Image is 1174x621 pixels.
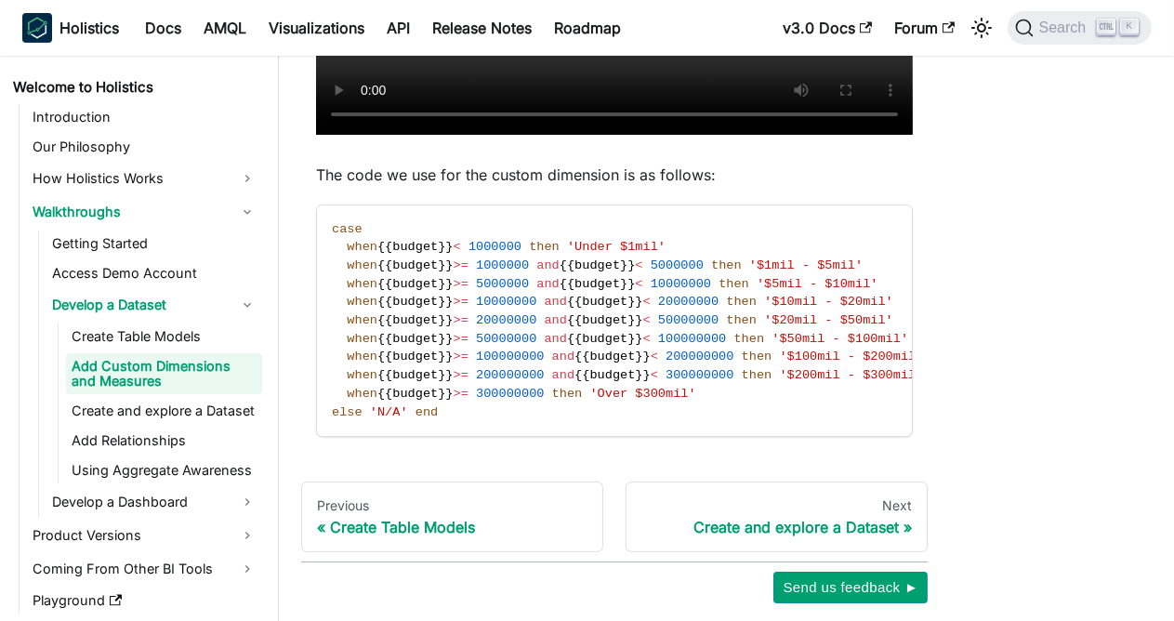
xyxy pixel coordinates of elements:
[347,350,377,363] span: when
[454,387,468,401] span: >=
[560,258,636,272] span: {{budget}}
[773,572,928,603] button: Send us feedback ►
[454,350,468,363] span: >=
[377,368,454,382] span: {{budget}}
[666,368,733,382] span: 300000000
[347,387,377,401] span: when
[332,222,363,236] span: case
[567,295,643,309] span: {{budget}}
[317,497,587,514] div: Previous
[27,134,262,160] a: Our Philosophy
[476,313,536,327] span: 20000000
[641,518,912,536] div: Create and explore a Dataset
[476,387,544,401] span: 300000000
[658,313,719,327] span: 50000000
[544,332,566,346] span: and
[27,197,262,227] a: Walkthroughs
[377,313,454,327] span: {{budget}}
[27,164,262,193] a: How Holistics Works
[967,13,996,43] button: Switch between dark and light mode (currently light mode)
[347,258,377,272] span: when
[733,332,764,346] span: then
[544,295,566,309] span: and
[543,13,632,43] a: Roadmap
[421,13,543,43] a: Release Notes
[529,240,560,254] span: then
[552,387,583,401] span: then
[377,387,454,401] span: {{budget}}
[22,13,52,43] img: Holistics
[317,518,587,536] div: Create Table Models
[626,482,928,552] a: NextCreate and explore a Dataset
[783,575,918,600] span: Send us feedback ►
[454,332,468,346] span: >=
[635,277,642,291] span: <
[651,258,704,272] span: 5000000
[454,368,468,382] span: >=
[347,240,377,254] span: when
[779,350,923,363] span: '$100mil - $200mil'
[764,313,893,327] span: '$20mil - $50mil'
[22,13,119,43] a: HolisticsHolistics
[757,277,878,291] span: '$5mil - $10mil'
[651,350,658,363] span: <
[476,332,536,346] span: 50000000
[377,350,454,363] span: {{budget}}
[468,240,521,254] span: 1000000
[332,405,363,419] span: else
[66,324,262,350] a: Create Table Models
[46,260,262,286] a: Access Demo Account
[1034,20,1098,36] span: Search
[764,295,893,309] span: '$10mil - $20mil'
[635,258,642,272] span: <
[377,240,454,254] span: {{budget}}
[552,368,574,382] span: and
[454,240,461,254] span: <
[560,277,636,291] span: {{budget}}
[476,258,529,272] span: 1000000
[742,350,772,363] span: then
[46,231,262,257] a: Getting Started
[347,368,377,382] span: when
[476,277,529,291] span: 5000000
[7,74,262,100] a: Welcome to Holistics
[574,350,651,363] span: {{budget}}
[742,368,772,382] span: then
[347,332,377,346] span: when
[416,405,438,419] span: end
[567,313,643,327] span: {{budget}}
[454,258,468,272] span: >=
[134,13,192,43] a: Docs
[666,350,733,363] span: 200000000
[476,368,544,382] span: 200000000
[711,258,742,272] span: then
[454,277,468,291] span: >=
[643,313,651,327] span: <
[377,332,454,346] span: {{budget}}
[377,258,454,272] span: {{budget}}
[347,277,377,291] span: when
[544,313,566,327] span: and
[66,398,262,424] a: Create and explore a Dataset
[749,258,863,272] span: '$1mil - $5mil'
[347,313,377,327] span: when
[589,387,695,401] span: 'Over $300mil'
[454,295,468,309] span: >=
[641,497,912,514] div: Next
[476,350,544,363] span: 100000000
[658,332,726,346] span: 100000000
[883,13,966,43] a: Forum
[257,13,376,43] a: Visualizations
[658,295,719,309] span: 20000000
[643,295,651,309] span: <
[552,350,574,363] span: and
[719,277,749,291] span: then
[1120,19,1139,35] kbd: K
[476,295,536,309] span: 10000000
[726,313,757,327] span: then
[651,368,658,382] span: <
[301,482,603,552] a: PreviousCreate Table Models
[66,353,262,394] a: Add Custom Dimensions and Measures
[772,13,883,43] a: v3.0 Docs
[46,487,262,517] a: Develop a Dashboard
